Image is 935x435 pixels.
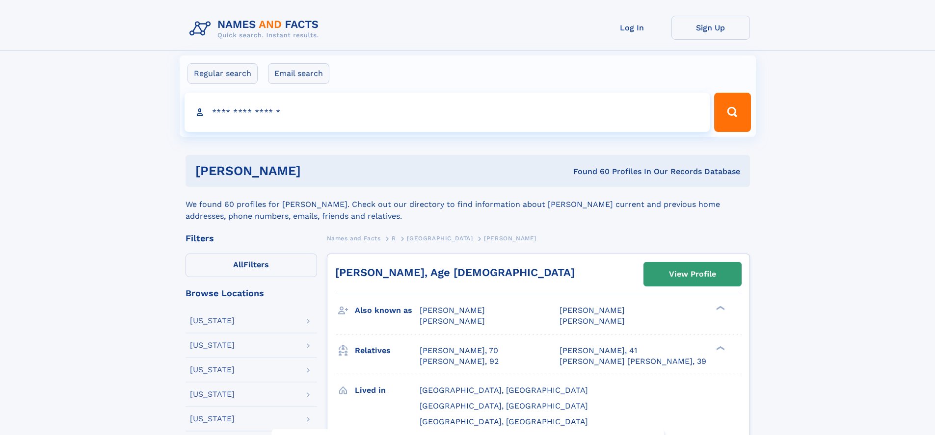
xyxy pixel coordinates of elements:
div: View Profile [669,263,716,285]
span: [PERSON_NAME] [560,316,625,326]
a: [PERSON_NAME] [PERSON_NAME], 39 [560,356,706,367]
a: [PERSON_NAME], Age [DEMOGRAPHIC_DATA] [335,266,575,279]
div: [US_STATE] [190,317,235,325]
a: [PERSON_NAME], 41 [560,345,637,356]
a: View Profile [644,262,741,286]
h1: [PERSON_NAME] [195,165,437,177]
span: [PERSON_NAME] [484,235,536,242]
div: ❯ [714,345,725,351]
a: Log In [593,16,671,40]
div: [US_STATE] [190,341,235,349]
input: search input [185,93,710,132]
label: Filters [186,254,317,277]
span: [GEOGRAPHIC_DATA], [GEOGRAPHIC_DATA] [420,417,588,426]
a: [GEOGRAPHIC_DATA] [407,232,473,244]
div: Filters [186,234,317,243]
h3: Also known as [355,302,420,319]
span: [PERSON_NAME] [420,316,485,326]
a: R [392,232,396,244]
div: [US_STATE] [190,366,235,374]
span: [GEOGRAPHIC_DATA] [407,235,473,242]
a: Sign Up [671,16,750,40]
span: [PERSON_NAME] [560,306,625,315]
a: [PERSON_NAME], 70 [420,345,498,356]
span: [GEOGRAPHIC_DATA], [GEOGRAPHIC_DATA] [420,401,588,410]
span: R [392,235,396,242]
span: [PERSON_NAME] [420,306,485,315]
div: We found 60 profiles for [PERSON_NAME]. Check out our directory to find information about [PERSON... [186,187,750,222]
h3: Relatives [355,342,420,359]
h3: Lived in [355,382,420,399]
div: Found 60 Profiles In Our Records Database [437,166,740,177]
span: All [233,260,243,269]
label: Email search [268,63,329,84]
label: Regular search [187,63,258,84]
a: Names and Facts [327,232,381,244]
div: [US_STATE] [190,390,235,398]
button: Search Button [714,93,750,132]
div: ❯ [714,305,725,311]
img: Logo Names and Facts [186,16,327,42]
span: [GEOGRAPHIC_DATA], [GEOGRAPHIC_DATA] [420,385,588,395]
div: Browse Locations [186,289,317,298]
div: [US_STATE] [190,415,235,423]
a: [PERSON_NAME], 92 [420,356,499,367]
